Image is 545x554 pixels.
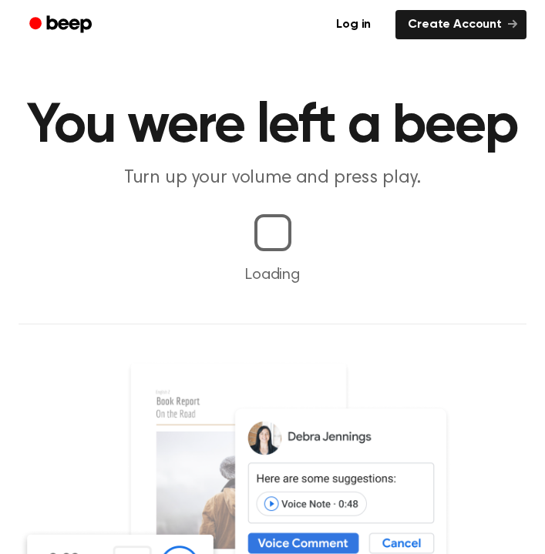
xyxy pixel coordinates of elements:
a: Log in [321,7,386,42]
p: Loading [19,264,526,287]
a: Create Account [395,10,526,39]
a: Beep [19,10,106,40]
p: Turn up your volume and press play. [19,166,526,190]
h1: You were left a beep [19,99,526,154]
